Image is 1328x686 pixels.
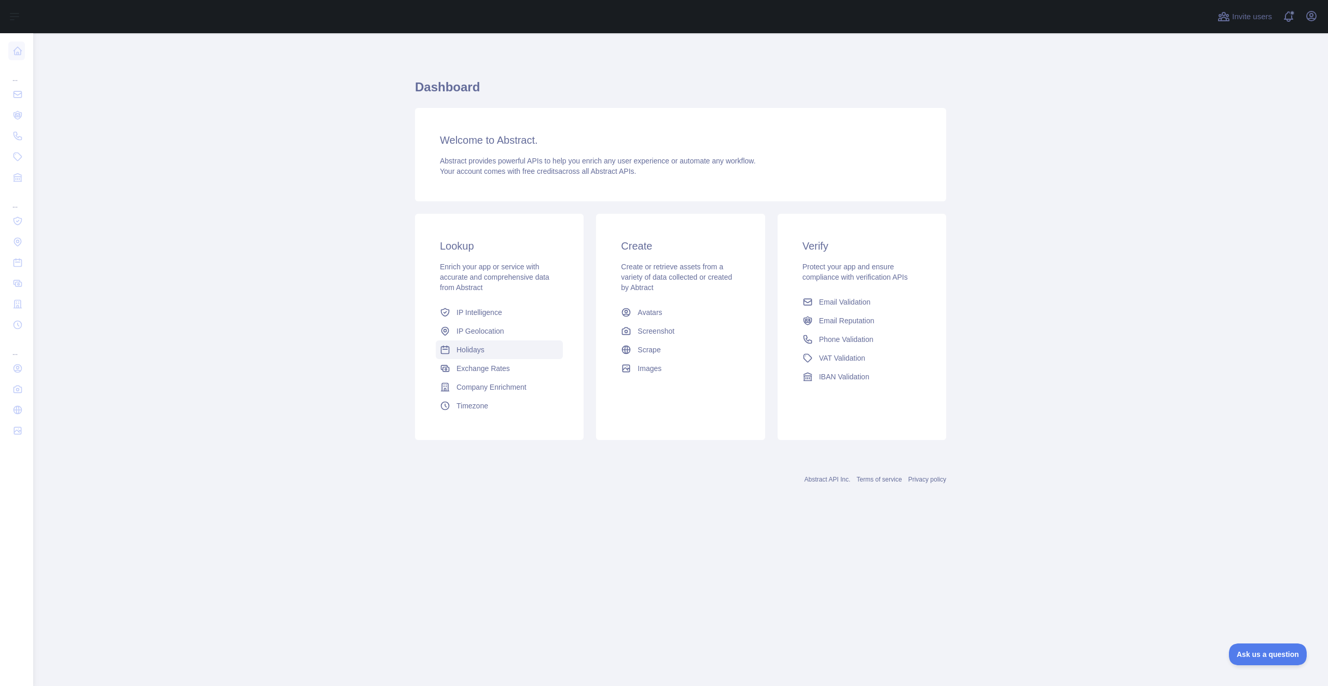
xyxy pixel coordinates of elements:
iframe: Toggle Customer Support [1229,643,1307,665]
div: ... [8,336,25,357]
a: Phone Validation [798,330,925,349]
span: Create or retrieve assets from a variety of data collected or created by Abtract [621,263,732,292]
span: Invite users [1232,11,1272,23]
a: Exchange Rates [436,359,563,378]
a: Email Validation [798,293,925,311]
span: Company Enrichment [457,382,527,392]
h3: Create [621,239,740,253]
a: Timezone [436,396,563,415]
a: Avatars [617,303,744,322]
a: IBAN Validation [798,367,925,386]
span: Phone Validation [819,334,874,345]
span: VAT Validation [819,353,865,363]
span: Screenshot [638,326,674,336]
a: Screenshot [617,322,744,340]
span: IBAN Validation [819,372,869,382]
a: VAT Validation [798,349,925,367]
span: Abstract provides powerful APIs to help you enrich any user experience or automate any workflow. [440,157,756,165]
div: ... [8,189,25,210]
div: ... [8,62,25,83]
span: IP Intelligence [457,307,502,318]
a: Privacy policy [908,476,946,483]
span: Email Validation [819,297,870,307]
span: free credits [522,167,558,175]
span: Images [638,363,661,374]
span: IP Geolocation [457,326,504,336]
span: Timezone [457,401,488,411]
span: Scrape [638,345,660,355]
a: Terms of service [856,476,902,483]
h3: Welcome to Abstract. [440,133,921,147]
h1: Dashboard [415,79,946,104]
a: Scrape [617,340,744,359]
a: Abstract API Inc. [805,476,851,483]
span: Exchange Rates [457,363,510,374]
h3: Lookup [440,239,559,253]
a: Company Enrichment [436,378,563,396]
a: Email Reputation [798,311,925,330]
span: Holidays [457,345,485,355]
h3: Verify [803,239,921,253]
a: Holidays [436,340,563,359]
a: IP Intelligence [436,303,563,322]
a: IP Geolocation [436,322,563,340]
span: Enrich your app or service with accurate and comprehensive data from Abstract [440,263,549,292]
span: Avatars [638,307,662,318]
span: Your account comes with across all Abstract APIs. [440,167,636,175]
button: Invite users [1215,8,1274,25]
span: Email Reputation [819,315,875,326]
a: Images [617,359,744,378]
span: Protect your app and ensure compliance with verification APIs [803,263,908,281]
